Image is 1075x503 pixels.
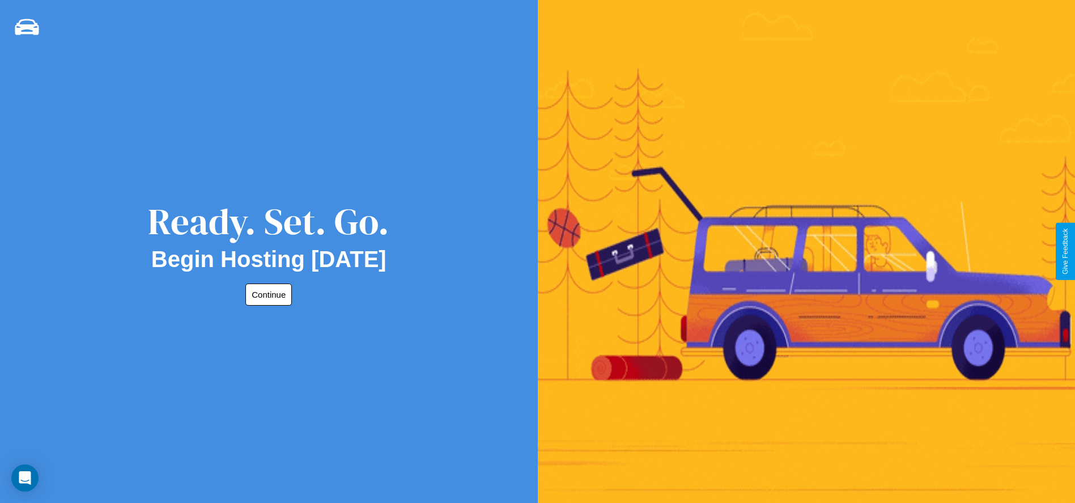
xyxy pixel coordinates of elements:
div: Open Intercom Messenger [11,464,39,492]
button: Continue [245,284,292,306]
div: Ready. Set. Go. [148,196,389,247]
div: Give Feedback [1061,229,1069,274]
h2: Begin Hosting [DATE] [151,247,386,272]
